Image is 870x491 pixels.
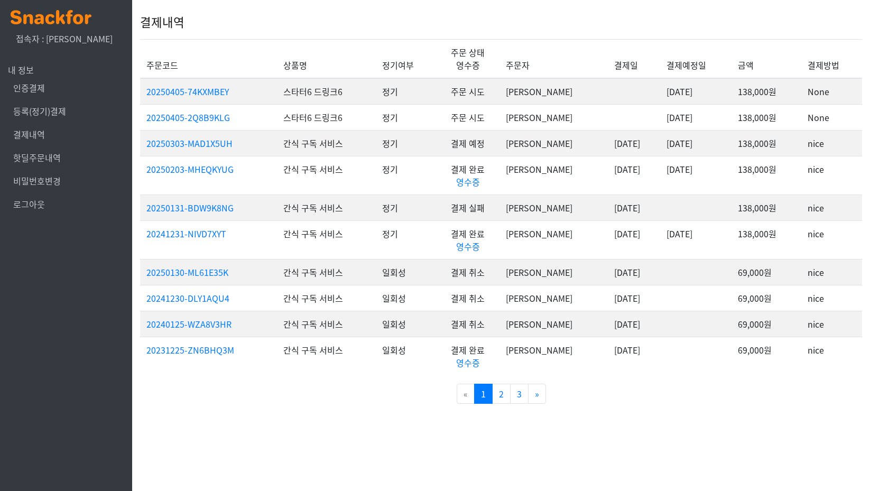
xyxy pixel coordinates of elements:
td: [DATE] [660,104,732,130]
span: 접속자 : [PERSON_NAME] [16,32,113,45]
a: 20241230-DLY1AQU4 [146,292,229,304]
a: 영수증 [456,175,480,188]
td: 69,000원 [732,311,801,337]
a: 로그아웃 [13,198,45,210]
td: [PERSON_NAME] [499,285,607,311]
nav: Page navigation example [140,384,862,404]
th: 주문 상태 영수증 [436,39,499,78]
td: [DATE] [608,220,661,259]
td: [PERSON_NAME] [499,311,607,337]
th: 결제일 [608,39,661,78]
td: [DATE] [608,259,661,285]
td: [DATE] [608,311,661,337]
td: 일회성 [376,285,437,311]
td: [DATE] [608,194,661,220]
td: 정기 [376,104,437,130]
td: None [801,104,862,130]
td: [PERSON_NAME] [499,78,607,105]
td: 간식 구독 서비스 [277,194,376,220]
td: [PERSON_NAME] [499,104,607,130]
td: 138,000원 [732,156,801,194]
td: nice [801,285,862,311]
td: 69,000원 [732,285,801,311]
td: 간식 구독 서비스 [277,311,376,337]
td: 138,000원 [732,104,801,130]
a: 영수증 [456,240,480,253]
td: 69,000원 [732,337,801,375]
td: 정기 [376,156,437,194]
td: 일회성 [376,311,437,337]
td: 정기 [376,194,437,220]
td: 결제 실패 [436,194,499,220]
a: 20231225-ZN6BHQ3M [146,344,234,356]
td: [PERSON_NAME] [499,259,607,285]
td: 주문 시도 [436,104,499,130]
td: 간식 구독 서비스 [277,130,376,156]
div: 결제내역 [140,5,862,39]
td: 스타터6 드링크6 [277,78,376,105]
td: [DATE] [660,130,732,156]
td: [PERSON_NAME] [499,337,607,375]
a: 1 [474,384,493,404]
a: 영수증 [456,356,480,369]
td: 정기 [376,130,437,156]
td: 스타터6 드링크6 [277,104,376,130]
td: [DATE] [608,285,661,311]
td: 결제 취소 [436,311,499,337]
td: nice [801,259,862,285]
a: 20250131-BDW9K8NG [146,201,234,214]
td: 간식 구독 서비스 [277,220,376,259]
th: 금액 [732,39,801,78]
td: [DATE] [660,156,732,194]
td: nice [801,156,862,194]
td: 결제 취소 [436,259,499,285]
th: 정기여부 [376,39,437,78]
th: 주문자 [499,39,607,78]
th: 상품명 [277,39,376,78]
th: 결제방법 [801,39,862,78]
td: 결제 완료 [436,156,499,194]
span: 내 정보 [8,63,34,76]
a: 핫딜주문내역 [13,151,61,164]
td: 주문 시도 [436,78,499,105]
a: 3 [510,384,529,404]
td: 정기 [376,78,437,105]
td: nice [801,194,862,220]
a: 결제내역 [13,128,45,141]
td: 결제 완료 [436,220,499,259]
img: logo.png [11,10,91,24]
th: 주문코드 [140,39,277,78]
td: 결제 예정 [436,130,499,156]
a: 20250130-ML61E35K [146,266,228,279]
a: 20240125-WZA8V3HR [146,318,232,330]
td: [DATE] [660,78,732,105]
td: 138,000원 [732,194,801,220]
td: 138,000원 [732,78,801,105]
td: 138,000원 [732,130,801,156]
td: 간식 구독 서비스 [277,285,376,311]
a: 2 [492,384,511,404]
td: 69,000원 [732,259,801,285]
td: 간식 구독 서비스 [277,337,376,375]
a: 20250405-2Q8B9KLG [146,111,230,124]
td: 138,000원 [732,220,801,259]
a: » [528,384,546,404]
a: 인증결제 [13,81,45,94]
td: [PERSON_NAME] [499,130,607,156]
td: None [801,78,862,105]
td: [DATE] [660,220,732,259]
td: [PERSON_NAME] [499,220,607,259]
td: nice [801,311,862,337]
a: 등록(정기)결제 [13,105,66,117]
td: nice [801,130,862,156]
td: 간식 구독 서비스 [277,259,376,285]
td: 간식 구독 서비스 [277,156,376,194]
a: 비밀번호변경 [13,174,61,187]
td: 일회성 [376,259,437,285]
td: [DATE] [608,130,661,156]
a: 20250203-MHEQKYUG [146,163,234,175]
a: 20241231-NIVD7XYT [146,227,226,240]
td: nice [801,220,862,259]
td: [DATE] [608,156,661,194]
td: [PERSON_NAME] [499,194,607,220]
